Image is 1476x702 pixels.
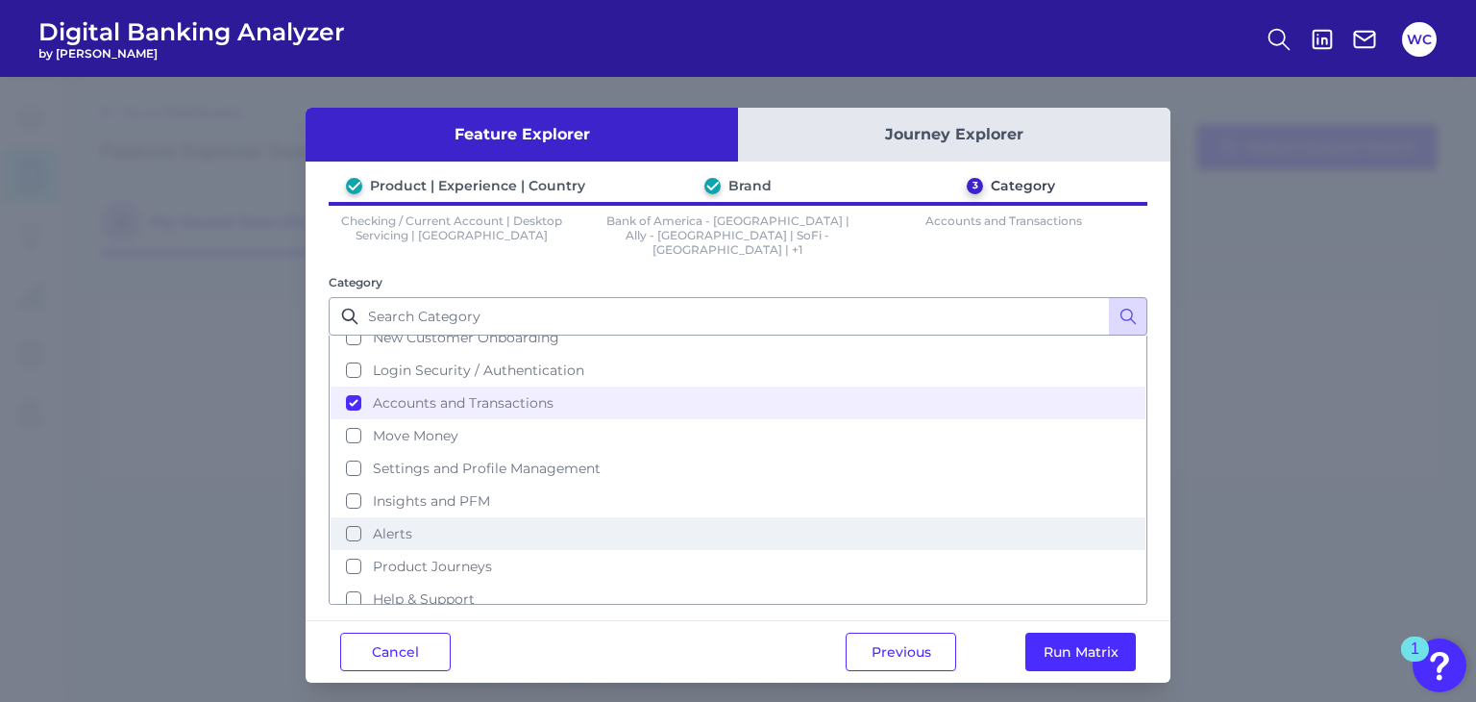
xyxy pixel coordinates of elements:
button: Move Money [331,419,1145,452]
button: WC [1402,22,1437,57]
span: Accounts and Transactions [373,394,553,412]
button: New Customer Onboarding [331,321,1145,354]
span: Digital Banking Analyzer [38,17,345,46]
button: Open Resource Center, 1 new notification [1413,639,1466,692]
button: Settings and Profile Management [331,452,1145,485]
input: Search Category [329,297,1147,336]
button: Insights and PFM [331,485,1145,517]
button: Feature Explorer [306,108,738,162]
button: Previous [846,633,956,671]
span: Login Security / Authentication [373,362,584,379]
button: Help & Support [331,583,1145,615]
button: Journey Explorer [738,108,1170,162]
button: Alerts [331,517,1145,550]
p: Bank of America - [GEOGRAPHIC_DATA] | Ally - [GEOGRAPHIC_DATA] | SoFi - [GEOGRAPHIC_DATA] | +1 [605,213,851,257]
span: Help & Support [373,590,475,608]
button: Product Journeys [331,550,1145,583]
div: Category [991,177,1055,194]
label: Category [329,275,382,289]
div: Brand [728,177,772,194]
span: New Customer Onboarding [373,329,559,346]
p: Checking / Current Account | Desktop Servicing | [GEOGRAPHIC_DATA] [329,213,575,257]
span: Settings and Profile Management [373,460,601,477]
span: Alerts [373,525,412,542]
span: Move Money [373,427,458,444]
p: Accounts and Transactions [881,213,1127,257]
div: Product | Experience | Country [370,177,585,194]
div: 1 [1411,649,1419,674]
span: by [PERSON_NAME] [38,46,345,61]
button: Login Security / Authentication [331,354,1145,387]
span: Insights and PFM [373,492,490,510]
button: Run Matrix [1025,633,1136,671]
span: Product Journeys [373,558,492,575]
button: Accounts and Transactions [331,387,1145,419]
div: 3 [967,178,983,194]
button: Cancel [340,633,451,671]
